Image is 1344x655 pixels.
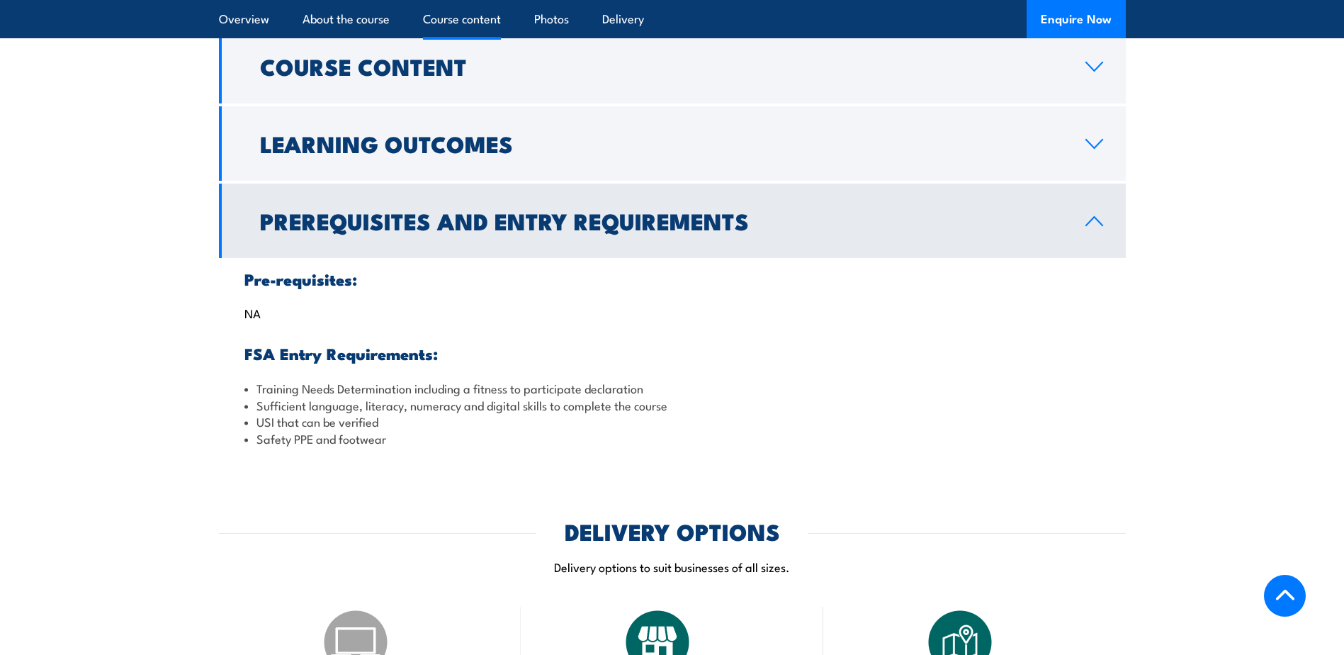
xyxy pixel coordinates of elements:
h2: DELIVERY OPTIONS [565,521,780,541]
p: NA [244,306,1100,320]
h3: Pre-requisites: [244,271,1100,287]
h2: Prerequisites and Entry Requirements [260,211,1063,230]
li: USI that can be verified [244,413,1100,430]
li: Sufficient language, literacy, numeracy and digital skills to complete the course [244,397,1100,413]
h2: Course Content [260,56,1063,76]
a: Learning Outcomes [219,106,1126,181]
a: Prerequisites and Entry Requirements [219,184,1126,258]
li: Safety PPE and footwear [244,430,1100,447]
h2: Learning Outcomes [260,133,1063,153]
li: Training Needs Determination including a fitness to participate declaration [244,380,1100,396]
h3: FSA Entry Requirements: [244,345,1100,362]
a: Course Content [219,29,1126,103]
p: Delivery options to suit businesses of all sizes. [219,559,1126,575]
